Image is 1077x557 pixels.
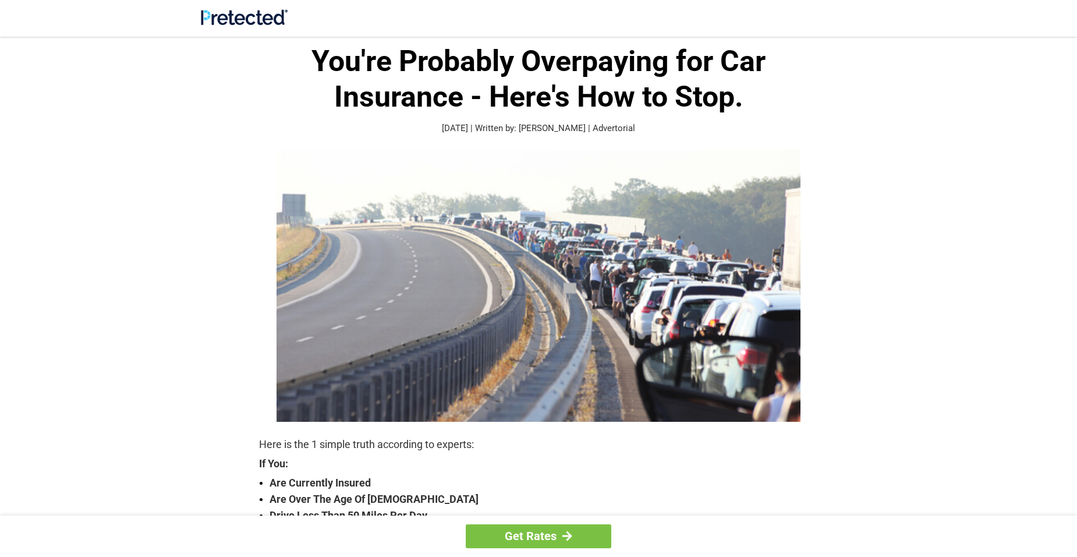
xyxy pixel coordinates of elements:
[259,44,818,115] h1: You're Probably Overpaying for Car Insurance - Here's How to Stop.
[259,459,818,469] strong: If You:
[259,436,818,453] p: Here is the 1 simple truth according to experts:
[466,524,611,548] a: Get Rates
[201,16,288,27] a: Site Logo
[270,475,818,491] strong: Are Currently Insured
[259,122,818,135] p: [DATE] | Written by: [PERSON_NAME] | Advertorial
[270,491,818,507] strong: Are Over The Age Of [DEMOGRAPHIC_DATA]
[201,9,288,25] img: Site Logo
[270,507,818,524] strong: Drive Less Than 50 Miles Per Day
